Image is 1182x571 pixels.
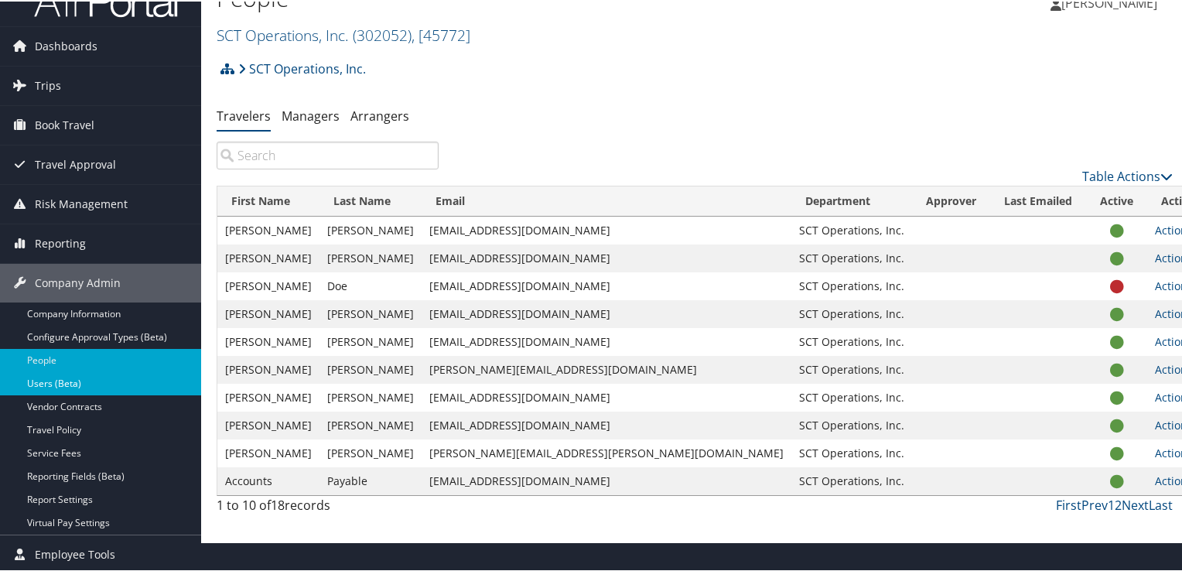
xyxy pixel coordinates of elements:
[1115,495,1122,512] a: 2
[1108,495,1115,512] a: 1
[319,382,422,410] td: [PERSON_NAME]
[35,183,128,222] span: Risk Management
[238,52,366,83] a: SCT Operations, Inc.
[422,215,791,243] td: [EMAIL_ADDRESS][DOMAIN_NAME]
[319,185,422,215] th: Last Name: activate to sort column descending
[217,140,439,168] input: Search
[353,23,412,44] span: ( 302052 )
[791,354,912,382] td: SCT Operations, Inc.
[319,299,422,327] td: [PERSON_NAME]
[791,382,912,410] td: SCT Operations, Inc.
[791,271,912,299] td: SCT Operations, Inc.
[422,299,791,327] td: [EMAIL_ADDRESS][DOMAIN_NAME]
[217,185,319,215] th: First Name: activate to sort column ascending
[422,438,791,466] td: [PERSON_NAME][EMAIL_ADDRESS][PERSON_NAME][DOMAIN_NAME]
[791,438,912,466] td: SCT Operations, Inc.
[1086,185,1147,215] th: Active: activate to sort column ascending
[912,185,990,215] th: Approver
[1056,495,1081,512] a: First
[990,185,1086,215] th: Last Emailed: activate to sort column ascending
[217,299,319,327] td: [PERSON_NAME]
[422,185,791,215] th: Email: activate to sort column ascending
[319,354,422,382] td: [PERSON_NAME]
[791,327,912,354] td: SCT Operations, Inc.
[217,354,319,382] td: [PERSON_NAME]
[217,327,319,354] td: [PERSON_NAME]
[412,23,470,44] span: , [ 45772 ]
[35,223,86,262] span: Reporting
[217,438,319,466] td: [PERSON_NAME]
[217,494,439,521] div: 1 to 10 of records
[217,271,319,299] td: [PERSON_NAME]
[35,26,97,64] span: Dashboards
[422,354,791,382] td: [PERSON_NAME][EMAIL_ADDRESS][DOMAIN_NAME]
[350,106,409,123] a: Arrangers
[791,243,912,271] td: SCT Operations, Inc.
[422,410,791,438] td: [EMAIL_ADDRESS][DOMAIN_NAME]
[319,271,422,299] td: Doe
[271,495,285,512] span: 18
[422,382,791,410] td: [EMAIL_ADDRESS][DOMAIN_NAME]
[319,243,422,271] td: [PERSON_NAME]
[319,327,422,354] td: [PERSON_NAME]
[791,466,912,494] td: SCT Operations, Inc.
[35,104,94,143] span: Book Travel
[1082,166,1173,183] a: Table Actions
[422,466,791,494] td: [EMAIL_ADDRESS][DOMAIN_NAME]
[422,327,791,354] td: [EMAIL_ADDRESS][DOMAIN_NAME]
[422,271,791,299] td: [EMAIL_ADDRESS][DOMAIN_NAME]
[422,243,791,271] td: [EMAIL_ADDRESS][DOMAIN_NAME]
[282,106,340,123] a: Managers
[35,65,61,104] span: Trips
[217,466,319,494] td: Accounts
[217,106,271,123] a: Travelers
[1122,495,1149,512] a: Next
[319,466,422,494] td: Payable
[791,215,912,243] td: SCT Operations, Inc.
[217,382,319,410] td: [PERSON_NAME]
[35,144,116,183] span: Travel Approval
[1149,495,1173,512] a: Last
[217,410,319,438] td: [PERSON_NAME]
[791,185,912,215] th: Department: activate to sort column ascending
[319,410,422,438] td: [PERSON_NAME]
[1081,495,1108,512] a: Prev
[35,262,121,301] span: Company Admin
[319,215,422,243] td: [PERSON_NAME]
[791,410,912,438] td: SCT Operations, Inc.
[791,299,912,327] td: SCT Operations, Inc.
[217,243,319,271] td: [PERSON_NAME]
[319,438,422,466] td: [PERSON_NAME]
[217,215,319,243] td: [PERSON_NAME]
[217,23,470,44] a: SCT Operations, Inc.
